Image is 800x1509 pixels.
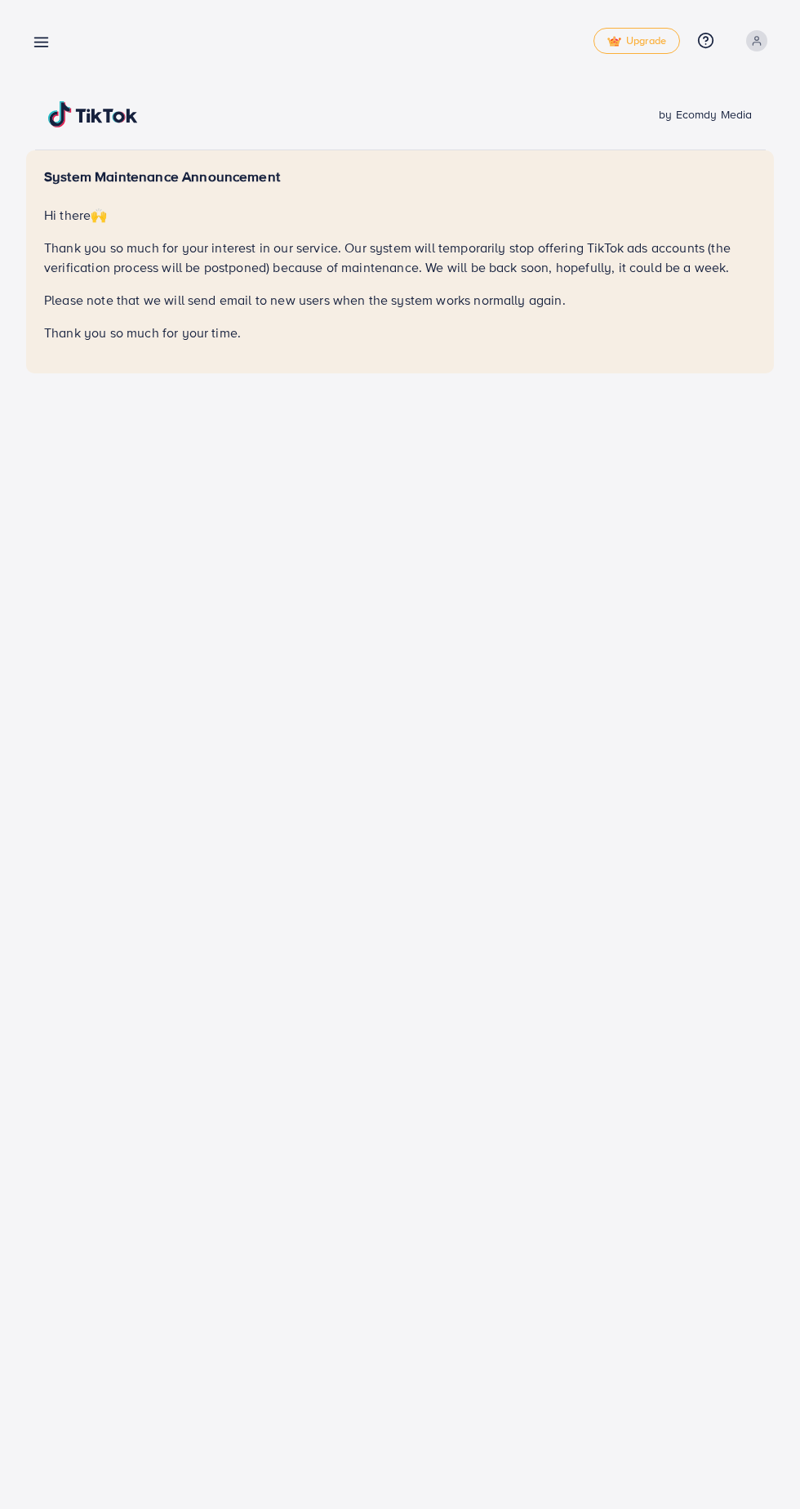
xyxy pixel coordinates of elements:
[48,101,138,127] img: TikTok
[607,36,621,47] img: tick
[44,168,756,185] h5: System Maintenance Announcement
[659,106,752,123] span: by Ecomdy Media
[44,238,756,277] p: Thank you so much for your interest in our service. Our system will temporarily stop offering Tik...
[44,205,756,225] p: Hi there
[44,290,756,310] p: Please note that we will send email to new users when the system works normally again.
[44,323,756,342] p: Thank you so much for your time.
[91,206,107,224] span: 🙌
[607,35,666,47] span: Upgrade
[593,28,680,54] a: tickUpgrade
